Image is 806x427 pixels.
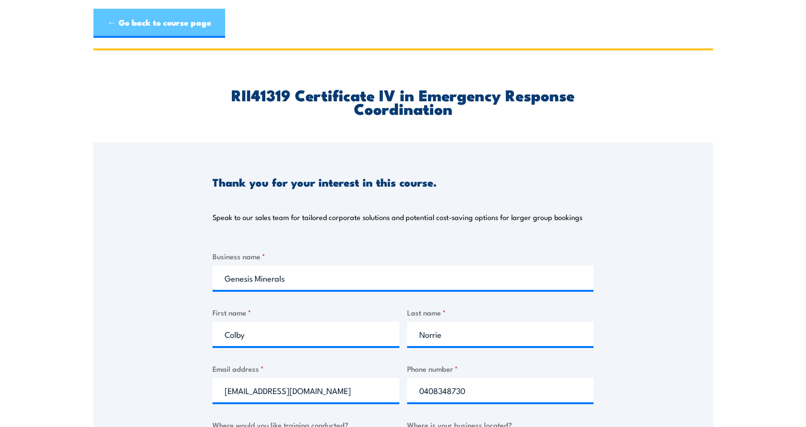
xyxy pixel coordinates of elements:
[213,251,593,262] label: Business name
[213,307,399,318] label: First name
[407,307,594,318] label: Last name
[407,363,594,374] label: Phone number
[213,88,593,115] h2: RII41319 Certificate IV in Emergency Response Coordination
[93,9,225,38] a: ← Go back to course page
[213,363,399,374] label: Email address
[213,212,582,222] p: Speak to our sales team for tailored corporate solutions and potential cost-saving options for la...
[213,176,437,188] h3: Thank you for your interest in this course.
